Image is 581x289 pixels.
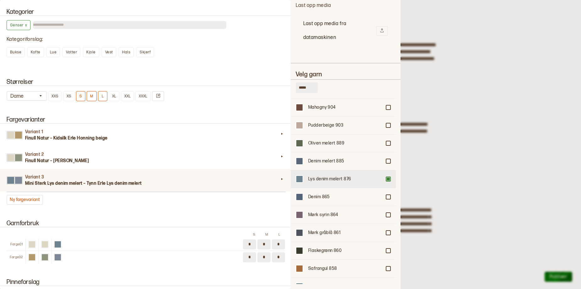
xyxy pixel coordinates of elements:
div: Denim melert 885 [308,158,381,164]
div: Flaskegrønn 860 [308,248,381,254]
button: S [76,91,85,101]
h3: Mini Sterk Lys denim melert – Tynn Erle Lys denim melert [25,180,279,187]
span: x [24,22,27,29]
svg: Endre størrelser [156,93,160,98]
div: Mørk gråblå 861 [308,230,381,236]
div: M [261,232,272,237]
span: Kofte [31,50,40,55]
h4: Variant 1 [25,129,279,135]
span: Votter [66,50,77,55]
h2: Velg garn [296,71,395,78]
div: Kategoriforslag : [7,36,285,43]
span: Hals [122,50,130,55]
h3: Finull Natur – [PERSON_NAME] [25,158,279,164]
div: S [249,232,260,237]
h4: Variant 3 [25,174,279,180]
button: L [98,91,107,101]
button: M [87,91,97,101]
div: Denim 865 [308,194,381,200]
div: Farge 01 [7,242,25,247]
button: Ny fargevariant [7,195,43,205]
span: Genser [10,23,24,28]
h4: Variant 2 [25,151,279,158]
h2: Last opp media fra datamaskinen [303,17,376,45]
button: XXS [48,91,62,101]
span: Lue [50,50,56,55]
div: Safrangul 858 [308,265,381,272]
span: Vest [105,50,113,55]
button: XXL [121,91,134,101]
div: Oliven melert 889 [308,140,381,146]
div: Lys denim melert 876 [308,176,381,182]
div: Farge 02 [7,255,25,259]
span: Kjole [86,50,95,55]
button: XS [63,91,75,101]
div: Pudderbeige 903 [308,122,381,128]
button: Dame [7,91,47,101]
button: XL [109,91,120,101]
h3: Finull Natur – Kidsilk Erle Honning beige [25,135,279,141]
button: Endre størrelser [152,91,164,101]
div: Mørk syrin 864 [308,212,381,218]
div: Mahogny 904 [308,104,381,111]
span: Bukse [10,50,21,55]
div: L [274,232,285,237]
button: XXXL [135,91,151,101]
span: Skjerf [140,50,151,55]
